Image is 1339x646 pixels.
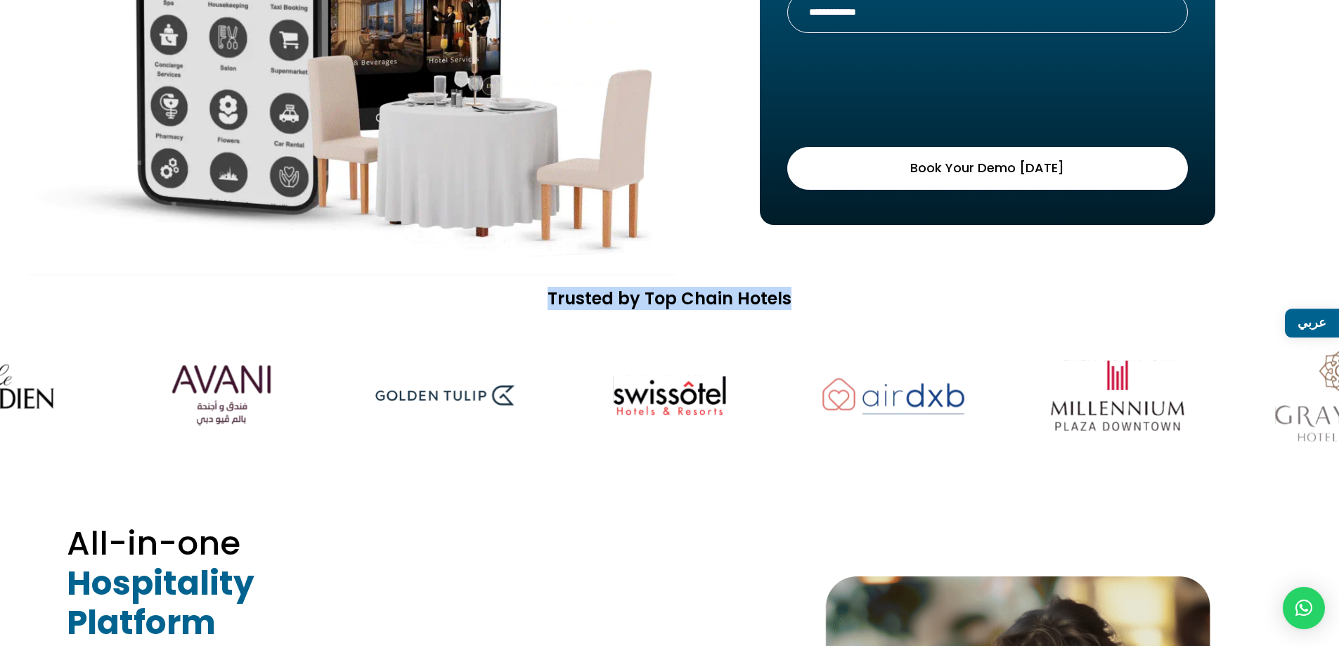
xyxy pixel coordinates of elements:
[787,147,1188,190] button: Book Your Demo [DATE]
[787,56,1188,70] label: CAPTCHA
[787,75,1001,130] iframe: reCAPTCHA
[67,560,254,645] strong: Hospitality Platform
[1285,309,1339,337] a: عربي
[67,520,240,566] span: All-in-one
